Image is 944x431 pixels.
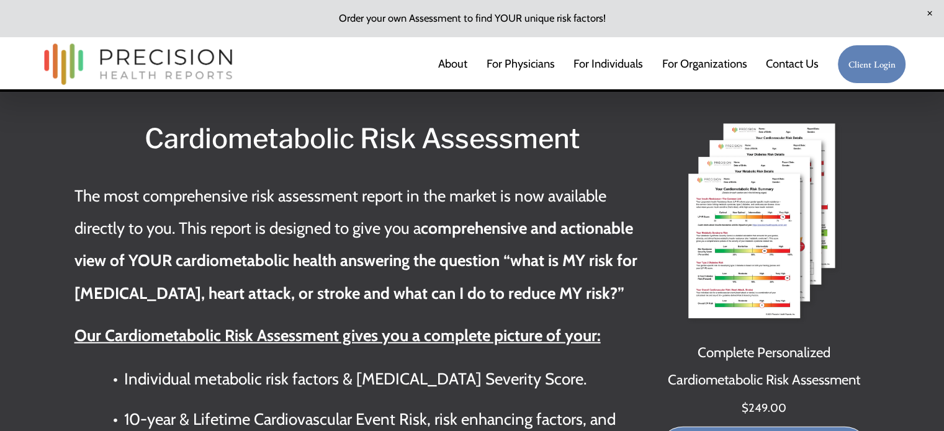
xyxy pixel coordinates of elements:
a: Client Login [837,45,906,84]
p: The most comprehensive risk assessment report in the market is now available directly to you. Thi... [74,180,651,309]
iframe: Chat Widget [882,371,944,431]
a: For Physicians [487,51,555,76]
div: $249.00 [658,397,870,420]
h2: Cardiometabolic Risk Assessment [74,117,651,160]
p: Individual metabolic risk factors & [MEDICAL_DATA] Severity Score. [124,363,651,395]
a: For Individuals [573,51,643,76]
strong: comprehensive and actionable view of YOUR cardiometabolic health answering the question “what is ... [74,218,641,303]
a: folder dropdown [662,51,747,76]
a: Contact Us [766,51,819,76]
span: For Organizations [662,53,747,76]
a: About [438,51,467,76]
a: Complete Personalized Cardiometabolic Risk Assessment [658,339,870,394]
strong: Our Cardiometabolic Risk Assessment gives you a complete picture of your: [74,326,601,345]
img: Complete Personalized Cardiometabolic Risk Assessment [658,117,870,329]
img: Precision Health Reports [38,38,239,91]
